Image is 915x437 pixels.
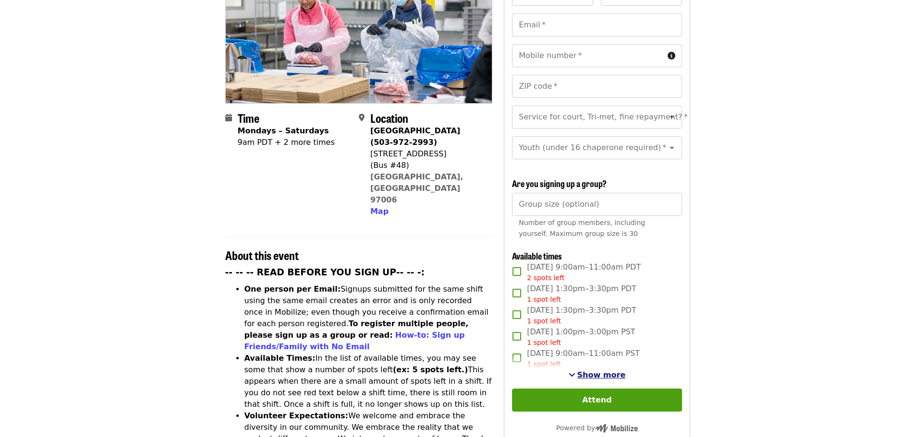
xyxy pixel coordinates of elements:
strong: Volunteer Expectations: [244,411,349,420]
button: Open [665,141,679,154]
input: Mobile number [512,44,663,67]
strong: (ex: 5 spots left.) [393,365,468,374]
div: (Bus #48) [370,160,485,171]
i: map-marker-alt icon [359,113,365,122]
span: Show more [577,370,626,379]
span: [DATE] 1:00pm–3:00pm PST [527,326,635,348]
span: Powered by [556,424,638,432]
input: Email [512,13,682,36]
span: [DATE] 1:30pm–3:30pm PDT [527,283,636,305]
span: Time [238,109,259,126]
span: [DATE] 9:00am–11:00am PST [527,348,640,369]
span: 1 spot left [527,339,561,346]
button: Open [665,110,679,124]
i: circle-info icon [668,51,675,60]
span: 1 spot left [527,317,561,325]
span: [DATE] 9:00am–11:00am PDT [527,261,641,283]
button: Attend [512,389,682,412]
span: Map [370,207,389,216]
input: [object Object] [512,193,682,216]
img: Powered by Mobilize [595,424,638,433]
span: 1 spot left [527,295,561,303]
button: See more timeslots [569,369,626,381]
span: Number of group members, including yourself. Maximum group size is 30 [519,219,645,237]
span: Location [370,109,408,126]
a: How-to: Sign up Friends/Family with No Email [244,331,465,351]
input: ZIP code [512,75,682,98]
li: In the list of available times, you may see some that show a number of spots left This appears wh... [244,353,493,410]
span: [DATE] 1:30pm–3:30pm PDT [527,305,636,326]
strong: -- -- -- READ BEFORE YOU SIGN UP-- -- -: [225,267,425,277]
li: Signups submitted for the same shift using the same email creates an error and is only recorded o... [244,283,493,353]
span: 2 spots left [527,274,564,282]
span: About this event [225,247,299,263]
a: [GEOGRAPHIC_DATA], [GEOGRAPHIC_DATA] 97006 [370,172,464,204]
i: calendar icon [225,113,232,122]
span: Available times [512,249,562,262]
span: 1 spot left [527,360,561,368]
div: 9am PDT + 2 more times [238,137,335,148]
strong: One person per Email: [244,284,341,294]
span: Are you signing up a group? [512,177,607,189]
strong: To register multiple people, please sign up as a group or read: [244,319,469,340]
div: [STREET_ADDRESS] [370,148,485,160]
strong: Available Times: [244,354,316,363]
strong: Mondays – Saturdays [238,126,329,135]
button: Map [370,206,389,217]
strong: [GEOGRAPHIC_DATA] (503-972-2993) [370,126,460,147]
